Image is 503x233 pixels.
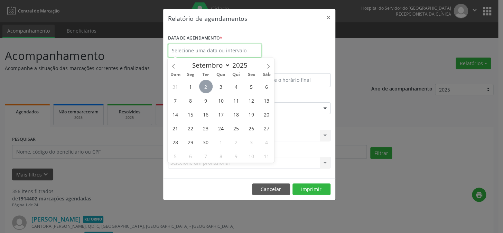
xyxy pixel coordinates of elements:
span: Outubro 2, 2025 [230,135,243,149]
select: Month [189,60,230,70]
span: Setembro 14, 2025 [169,107,182,121]
span: Setembro 22, 2025 [184,121,197,135]
span: Setembro 21, 2025 [169,121,182,135]
span: Outubro 7, 2025 [199,149,213,163]
span: Outubro 10, 2025 [244,149,258,163]
span: Outubro 9, 2025 [230,149,243,163]
span: Outubro 11, 2025 [260,149,273,163]
span: Setembro 29, 2025 [184,135,197,149]
input: Year [230,61,253,70]
h5: Relatório de agendamentos [168,14,247,23]
span: Setembro 25, 2025 [230,121,243,135]
span: Setembro 23, 2025 [199,121,213,135]
span: Setembro 12, 2025 [244,94,258,107]
span: Setembro 20, 2025 [260,107,273,121]
span: Setembro 1, 2025 [184,80,197,93]
span: Setembro 19, 2025 [244,107,258,121]
span: Outubro 1, 2025 [214,135,228,149]
span: Setembro 13, 2025 [260,94,273,107]
span: Sex [244,72,259,77]
span: Sáb [259,72,274,77]
span: Qua [213,72,229,77]
span: Setembro 4, 2025 [230,80,243,93]
span: Agosto 31, 2025 [169,80,182,93]
span: Dom [168,72,183,77]
span: Setembro 15, 2025 [184,107,197,121]
button: Close [322,9,335,26]
span: Setembro 5, 2025 [244,80,258,93]
span: Outubro 4, 2025 [260,135,273,149]
input: Selecione uma data ou intervalo [168,44,261,58]
span: Seg [183,72,198,77]
span: Setembro 3, 2025 [214,80,228,93]
label: DATA DE AGENDAMENTO [168,33,222,44]
span: Setembro 26, 2025 [244,121,258,135]
span: Outubro 6, 2025 [184,149,197,163]
span: Setembro 18, 2025 [230,107,243,121]
span: Outubro 8, 2025 [214,149,228,163]
span: Qui [229,72,244,77]
span: Setembro 6, 2025 [260,80,273,93]
span: Setembro 9, 2025 [199,94,213,107]
span: Setembro 27, 2025 [260,121,273,135]
button: Imprimir [292,183,330,195]
span: Setembro 7, 2025 [169,94,182,107]
label: ATÉ [251,62,330,73]
span: Setembro 16, 2025 [199,107,213,121]
span: Setembro 30, 2025 [199,135,213,149]
span: Setembro 17, 2025 [214,107,228,121]
span: Setembro 8, 2025 [184,94,197,107]
span: Setembro 24, 2025 [214,121,228,135]
span: Outubro 5, 2025 [169,149,182,163]
span: Setembro 2, 2025 [199,80,213,93]
input: Selecione o horário final [251,73,330,87]
span: Setembro 10, 2025 [214,94,228,107]
span: Setembro 28, 2025 [169,135,182,149]
button: Cancelar [252,183,290,195]
span: Setembro 11, 2025 [230,94,243,107]
span: Ter [198,72,213,77]
span: Outubro 3, 2025 [244,135,258,149]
